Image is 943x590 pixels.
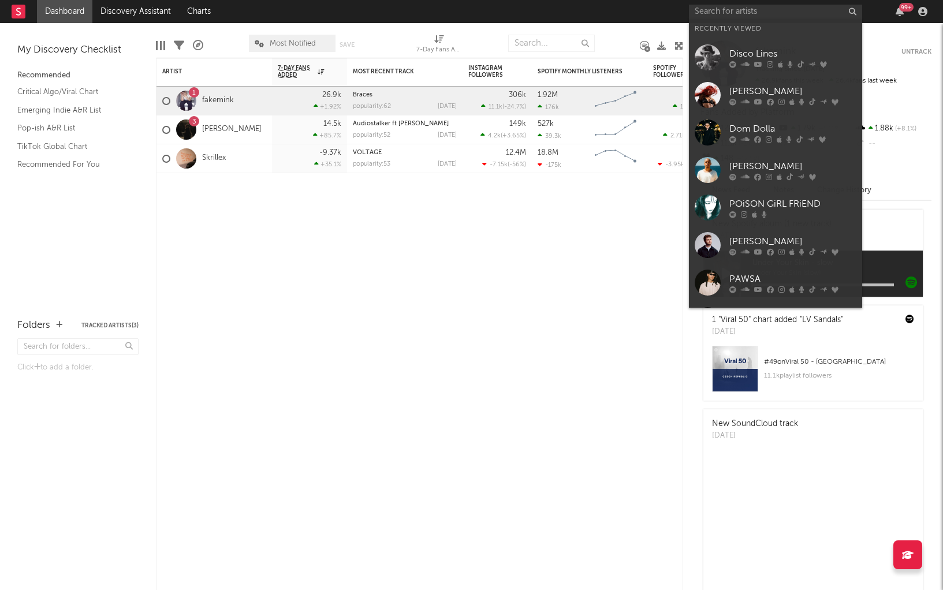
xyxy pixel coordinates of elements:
a: PAWSA [689,264,862,301]
div: My Discovery Checklist [17,43,139,57]
div: Dom Dolla [729,122,856,136]
div: Audiostalker ft lucy bedroque [353,121,457,127]
div: Edit Columns [156,29,165,62]
a: Disco Lines [689,39,862,76]
input: Search for folders... [17,338,139,355]
div: [DATE] [438,132,457,139]
a: Critical Algo/Viral Chart [17,85,127,98]
div: ( ) [482,160,526,168]
div: 11.1k playlist followers [764,369,914,383]
svg: Chart title [590,87,642,115]
div: Filters [174,29,184,62]
span: -56 % [509,162,524,168]
span: 11.1k [489,104,502,110]
div: -175k [538,161,561,169]
div: 527k [538,120,554,128]
button: Tracked Artists(3) [81,323,139,328]
div: 12.4M [506,149,526,156]
button: 99+ [896,7,904,16]
div: [DATE] [712,430,798,442]
div: Click to add a folder. [17,361,139,375]
div: Disco Lines [729,47,856,61]
div: 99 + [899,3,914,12]
div: +35.1 % [314,160,341,168]
div: ( ) [481,103,526,110]
a: [PERSON_NAME] [689,76,862,114]
a: fakemink [202,96,234,106]
div: 149k [509,120,526,128]
div: Spotify Followers [653,65,694,79]
a: POiSON GiRL FRiEND [689,189,862,226]
div: [PERSON_NAME] [729,235,856,249]
div: -9.37k [319,149,341,156]
a: Pop-ish A&R List [17,122,127,135]
span: -7.15k [490,162,508,168]
div: popularity: 62 [353,103,391,110]
a: [PERSON_NAME] [689,226,862,264]
div: 26.9k [322,91,341,99]
a: Emerging Indie A&R List [17,104,127,117]
div: [PERSON_NAME] [729,160,856,174]
div: popularity: 53 [353,161,390,167]
a: Audiostalker ft [PERSON_NAME] [353,121,449,127]
div: POiSON GiRL FRiEND [729,197,856,211]
span: +3.65 % [502,133,524,139]
div: Recommended [17,69,139,83]
div: [DATE] [438,161,457,167]
div: 18.8M [538,149,558,156]
a: Dom Dolla [689,114,862,151]
div: [PERSON_NAME] [729,85,856,99]
div: 1.88k [855,121,931,136]
button: Untrack [901,46,931,58]
div: ( ) [480,132,526,139]
button: Save [340,42,355,48]
div: [DATE] [712,326,843,338]
a: Recommended For You [17,158,127,171]
span: Most Notified [270,40,316,47]
span: +8.1 % [893,126,916,132]
div: -- [855,136,931,151]
div: Artist [162,68,249,75]
span: 4.2k [488,133,501,139]
span: 12k [680,104,690,110]
a: TikTok Global Chart [17,140,127,153]
div: [DATE] [438,103,457,110]
div: Instagram Followers [468,65,509,79]
a: [PERSON_NAME] [202,125,262,135]
div: VOLTAGE [353,150,457,156]
span: -24.7 % [504,104,524,110]
div: Folders [17,319,50,333]
div: 7-Day Fans Added (7-Day Fans Added) [416,29,463,62]
div: Braces [353,92,457,98]
div: Most Recent Track [353,68,439,75]
a: Skrillex [202,154,226,163]
div: A&R Pipeline [193,29,203,62]
div: 1 "Viral 50" chart added [712,314,843,326]
div: Spotify Monthly Listeners [538,68,624,75]
a: Braces [353,92,372,98]
a: "LV Sandals" [800,316,843,324]
div: 7-Day Fans Added (7-Day Fans Added) [416,43,463,57]
div: 14.5k [323,120,341,128]
a: VOLTAGE [353,150,382,156]
div: Recently Viewed [695,22,856,36]
span: 2.71k [670,133,685,139]
div: New SoundCloud track [712,418,798,430]
div: 1.92M [538,91,558,99]
div: 39.3k [538,132,561,140]
div: PAWSA [729,272,856,286]
div: 176k [538,103,559,111]
div: ( ) [673,103,711,110]
input: Search... [508,35,595,52]
a: [PERSON_NAME] [689,151,862,189]
div: popularity: 52 [353,132,390,139]
span: -3.95k [665,162,684,168]
div: ( ) [663,132,711,139]
div: +1.92 % [314,103,341,110]
div: 306k [509,91,526,99]
svg: Chart title [590,144,642,173]
span: 7-Day Fans Added [278,65,315,79]
div: +85.7 % [313,132,341,139]
input: Search for artists [689,5,862,19]
a: Crochet [689,301,862,339]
